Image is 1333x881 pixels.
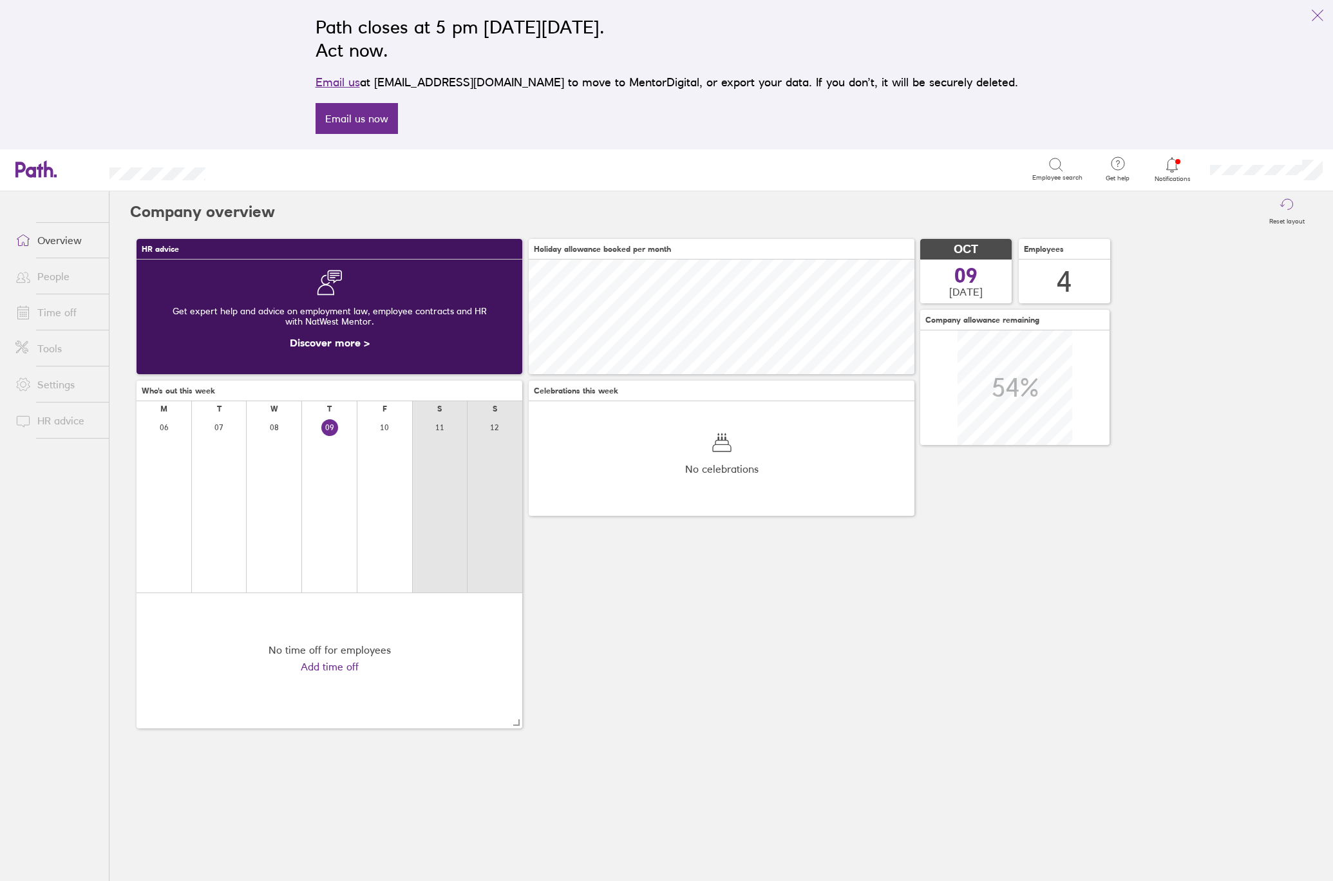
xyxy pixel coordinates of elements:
[1057,265,1072,298] div: 4
[925,316,1039,325] span: Company allowance remaining
[685,463,759,475] span: No celebrations
[316,15,1018,62] h2: Path closes at 5 pm [DATE][DATE]. Act now.
[383,404,387,413] div: F
[5,372,109,397] a: Settings
[1097,175,1139,182] span: Get help
[327,404,332,413] div: T
[160,404,167,413] div: M
[1032,174,1082,182] span: Employee search
[534,386,618,395] span: Celebrations this week
[270,404,278,413] div: W
[290,336,370,349] a: Discover more >
[316,73,1018,91] p: at [EMAIL_ADDRESS][DOMAIN_NAME] to move to MentorDigital, or export your data. If you don’t, it w...
[130,191,275,232] h2: Company overview
[5,408,109,433] a: HR advice
[5,336,109,361] a: Tools
[142,386,215,395] span: Who's out this week
[301,661,359,672] a: Add time off
[269,644,391,656] div: No time off for employees
[949,286,983,298] span: [DATE]
[316,103,398,134] a: Email us now
[534,245,671,254] span: Holiday allowance booked per month
[1151,175,1193,183] span: Notifications
[1024,245,1064,254] span: Employees
[493,404,497,413] div: S
[1151,156,1193,183] a: Notifications
[217,404,222,413] div: T
[1262,191,1312,232] button: Reset layout
[147,296,512,337] div: Get expert help and advice on employment law, employee contracts and HR with NatWest Mentor.
[5,227,109,253] a: Overview
[142,245,179,254] span: HR advice
[954,265,978,286] span: 09
[5,299,109,325] a: Time off
[316,75,360,89] a: Email us
[5,263,109,289] a: People
[954,243,978,256] span: OCT
[437,404,442,413] div: S
[1262,214,1312,225] label: Reset layout
[240,163,273,175] div: Search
